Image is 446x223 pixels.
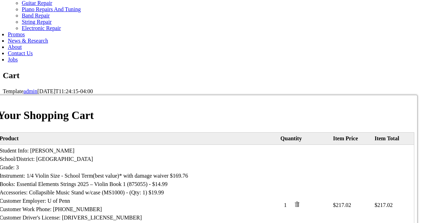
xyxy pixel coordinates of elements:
a: News & Research [8,38,48,44]
th: Quantity [279,133,331,145]
a: Piano Repairs And Tuning [22,6,80,12]
span: [DATE]T11:24:15-04:00 [37,88,93,94]
a: Promos [8,31,25,37]
a: About [8,44,22,50]
a: Band Repair [22,13,49,18]
span: 1 [280,201,293,209]
img: Remove Item [294,201,300,207]
th: Item Total [373,133,414,145]
a: Remove item from cart [294,202,300,208]
span: Template [3,88,23,94]
a: admin [23,88,37,94]
a: Contact Us [8,50,33,56]
th: Item Price [331,133,373,145]
a: Jobs [8,57,17,62]
a: Electronic Repair [22,25,61,31]
a: String Repair [22,19,52,25]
